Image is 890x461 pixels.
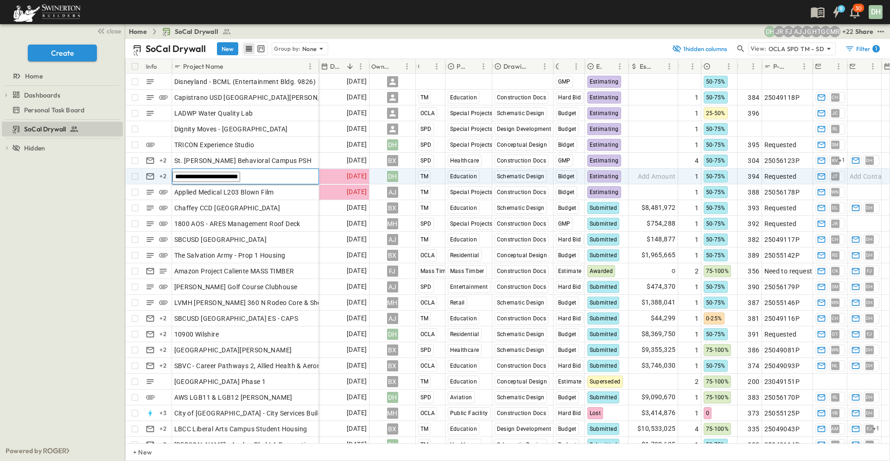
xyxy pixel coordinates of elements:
span: 1 [695,203,699,213]
a: SoCal Drywall [162,27,231,36]
button: Sort [225,61,235,71]
div: Jorge Garcia (jorgarcia@swinerton.com) [801,26,813,37]
div: DH [387,139,398,150]
span: Requested [764,172,797,181]
div: AJ [387,313,398,324]
span: 390 [748,282,759,292]
button: Menu [723,61,734,72]
span: 50-75% [706,94,725,101]
p: None [302,44,317,53]
span: The Salvation Army - Prop 1 Housing [174,251,286,260]
span: Special Projects [450,142,493,148]
span: Submitted [590,252,617,259]
div: Haaris Tahmas (haaris.tahmas@swinerton.com) [811,26,822,37]
span: Disneyland - BCML (Entertainment Bldg. 9826) [174,77,316,86]
span: 396 [748,109,759,118]
span: [DATE] [347,139,367,150]
span: GMP [558,221,571,227]
span: 1 [695,172,699,181]
span: 25055146P [764,298,800,307]
span: Submitted [590,205,617,211]
button: Sort [560,61,571,71]
span: 1 [695,282,699,292]
span: SPD [420,221,432,227]
button: Menu [867,61,878,72]
span: 50-75% [706,78,725,85]
p: SoCal Drywall [146,42,206,55]
span: Capistrano USD [GEOGRAPHIC_DATA][PERSON_NAME] [174,93,342,102]
h6: 1 [875,45,877,52]
span: Budget [558,299,577,306]
button: Menu [431,61,442,72]
span: SBCUSD [GEOGRAPHIC_DATA] [174,235,267,244]
span: Add Contact [850,172,888,181]
span: Hard Bid [558,284,581,290]
span: Construction Docs [497,268,547,274]
span: 25056179P [764,282,800,292]
span: 25-50% [706,110,725,117]
p: Drawing Status [503,62,527,71]
span: DH [866,286,873,287]
button: Menu [401,61,413,72]
p: Estimate Status [596,62,602,71]
button: Menu [687,61,698,72]
div: MH [387,218,398,229]
span: Estimating [590,189,619,195]
span: St. [PERSON_NAME] Behavioral Campus PSH [174,156,312,165]
a: Home [2,70,121,83]
div: + 2 [158,155,169,166]
span: SoCal Drywall [175,27,218,36]
div: Personal Task Boardtest [2,103,123,117]
span: 75-100% [706,268,729,274]
div: AJ [387,187,398,198]
span: 1 [695,109,699,118]
span: 50-75% [706,205,725,211]
span: Chaffey CCD [GEOGRAPHIC_DATA] [174,203,280,213]
button: Menu [614,61,625,72]
span: Requested [764,140,797,149]
button: row view [243,43,254,54]
span: 2 [695,266,699,276]
span: 392 [748,219,759,228]
button: Sort [788,61,799,71]
span: Estimating [590,110,619,117]
span: TM [420,173,429,180]
span: 50-75% [706,157,725,164]
a: Personal Task Board [2,104,121,117]
span: 387 [748,298,759,307]
span: DL [832,208,838,208]
button: kanban view [255,43,267,54]
span: Budget [558,205,577,211]
button: Sort [604,61,614,71]
span: JR [832,223,838,224]
span: 25055142P [764,251,800,260]
div: AJ [387,234,398,245]
p: OCLA SPD TM - SD [769,44,824,53]
p: View: [750,44,767,54]
div: FJ [387,266,398,277]
button: Menu [664,61,675,72]
button: Menu [571,61,582,72]
button: test [875,26,886,37]
span: DH [866,208,873,208]
span: 1 [695,219,699,228]
span: $8,481,972 [642,202,676,213]
div: Info [146,53,157,79]
button: Sort [391,61,401,71]
div: 0 [629,264,678,279]
span: Construction Docs [497,189,547,195]
button: Sort [654,61,664,71]
span: Estimating [590,157,619,164]
button: 9 [827,4,845,20]
button: Sort [529,61,539,71]
span: 50-75% [706,236,725,243]
span: Submitted [590,315,617,322]
span: Education [450,94,477,101]
span: Estimating [590,142,619,148]
span: Estimating [590,78,619,85]
span: 394 [748,172,759,181]
span: Hard Bid [558,236,581,243]
p: Primary Market [457,62,466,71]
